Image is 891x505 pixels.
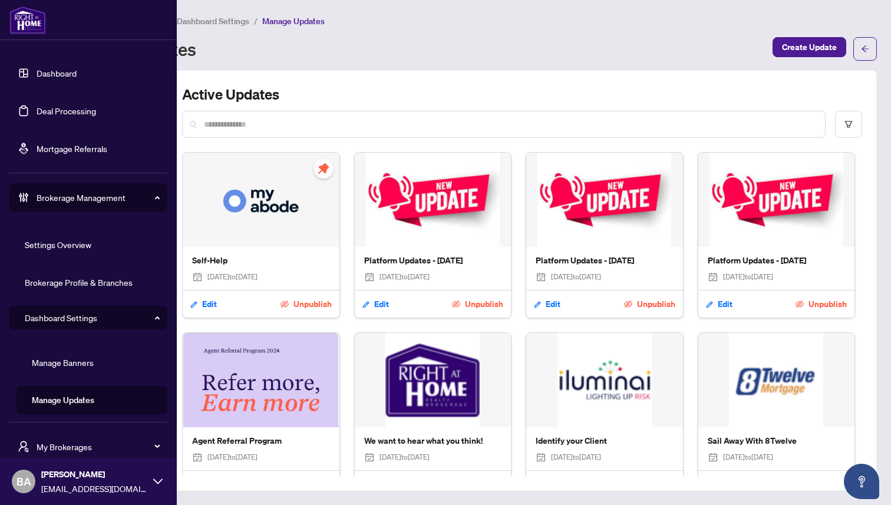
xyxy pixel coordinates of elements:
span: eye-invisible [624,300,632,308]
span: Edit [202,295,217,313]
button: Open asap [844,464,879,499]
span: Edit [546,475,560,494]
a: Manage Updates [32,395,94,405]
img: Platform Updates - June 23, 2025 [698,153,855,247]
img: logo [9,6,46,34]
span: [DATE] to [DATE] [723,452,773,463]
span: [DATE] to [DATE] [379,272,430,283]
span: Platform Updates - [DATE] [364,254,502,267]
span: We want to hear what you think! [364,434,502,447]
button: Unpublish [623,294,676,314]
span: Unpublish [293,295,332,313]
span: Create Update [782,38,837,57]
span: Unpublish [637,295,675,313]
button: Unpublish [623,474,676,494]
span: Edit [718,295,732,313]
button: Unpublish [280,474,332,494]
button: Edit [190,294,217,314]
img: Sail Away With 8Twelve [698,333,855,427]
span: Dashboard Settings [177,16,249,27]
span: Edit [374,295,389,313]
span: Sail Away With 8Twelve [708,434,846,447]
a: Manage Banners [32,357,94,368]
button: Edit [533,474,561,494]
button: Edit [705,474,733,494]
span: Platform Updates - [DATE] [708,254,846,267]
a: Settings Overview [25,239,91,250]
button: Edit [190,474,217,494]
span: Unpublish [293,475,332,494]
span: eye-invisible [796,300,804,308]
button: Unpublish [451,294,504,314]
span: Unpublish [808,475,847,494]
span: Self-Help [192,254,330,267]
button: Unpublish [451,474,504,494]
span: Platform Updates - [DATE] [536,254,674,267]
img: We want to hear what you think! [355,333,511,427]
span: Edit [202,475,217,494]
img: Self-Help [183,153,339,247]
span: eye-invisible [452,300,460,308]
button: Edit [362,294,390,314]
span: [PERSON_NAME] [41,468,147,481]
h2: Active Updates [182,85,862,104]
span: [DATE] to [DATE] [551,452,601,463]
span: Manage Updates [262,16,325,27]
span: Edit [718,475,732,494]
button: Unpublish [280,294,332,314]
span: [DATE] to [DATE] [723,272,773,283]
span: eye-invisible [280,300,289,308]
span: user-switch [18,441,29,453]
a: Brokerage Profile & Branches [25,277,133,288]
button: filter [835,111,862,138]
span: [DATE] to [DATE] [207,452,258,463]
span: pushpin [313,159,334,179]
img: Agent Referral Program [183,333,339,427]
li: / [254,14,258,28]
span: Identify your Client [536,434,674,447]
span: My Brokerages [37,440,159,453]
img: Identify your Client [526,333,683,427]
button: Edit [705,294,733,314]
span: [DATE] to [DATE] [551,272,601,283]
a: Deal Processing [37,105,96,116]
a: Mortgage Referrals [37,143,107,154]
button: Unpublish [795,474,847,494]
span: Unpublish [465,475,503,494]
img: Platform Updates - July 21, 2025 [355,153,511,247]
button: Edit [533,294,561,314]
span: [DATE] to [DATE] [207,272,258,283]
span: Brokerage Management [37,191,159,204]
span: BA [16,473,31,490]
span: arrow-left [861,45,869,53]
span: Edit [374,475,389,494]
button: Unpublish [795,294,847,314]
img: Platform Updates - July 8, 2025 [526,153,683,247]
button: Edit [362,474,390,494]
a: Dashboard [37,68,77,78]
span: Edit [546,295,560,313]
span: filter [844,120,853,128]
span: Agent Referral Program [192,434,330,447]
span: Unpublish [637,475,675,494]
button: Create Update [773,37,846,57]
span: Unpublish [465,295,503,313]
a: Dashboard Settings [25,312,97,323]
span: [DATE] to [DATE] [379,452,430,463]
span: Unpublish [808,295,847,313]
span: [EMAIL_ADDRESS][DOMAIN_NAME] [41,482,147,495]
